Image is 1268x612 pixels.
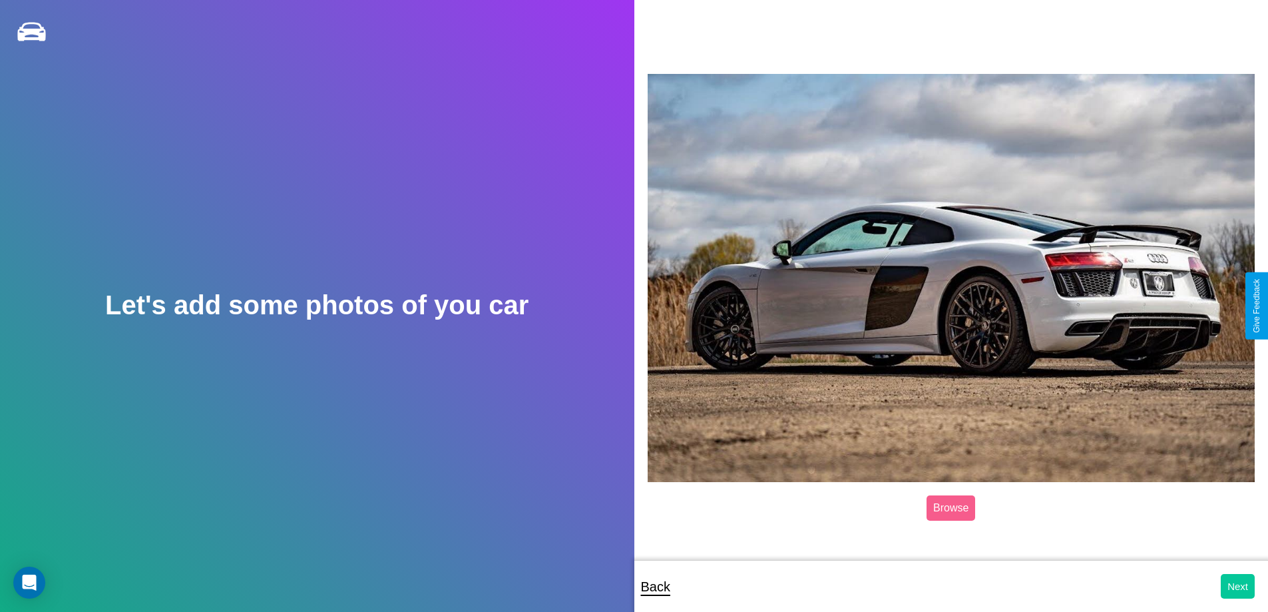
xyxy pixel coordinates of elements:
[641,575,670,599] p: Back
[927,495,975,521] label: Browse
[105,290,528,320] h2: Let's add some photos of you car
[648,74,1255,482] img: posted
[1252,279,1261,333] div: Give Feedback
[1221,574,1255,599] button: Next
[13,567,45,599] div: Open Intercom Messenger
